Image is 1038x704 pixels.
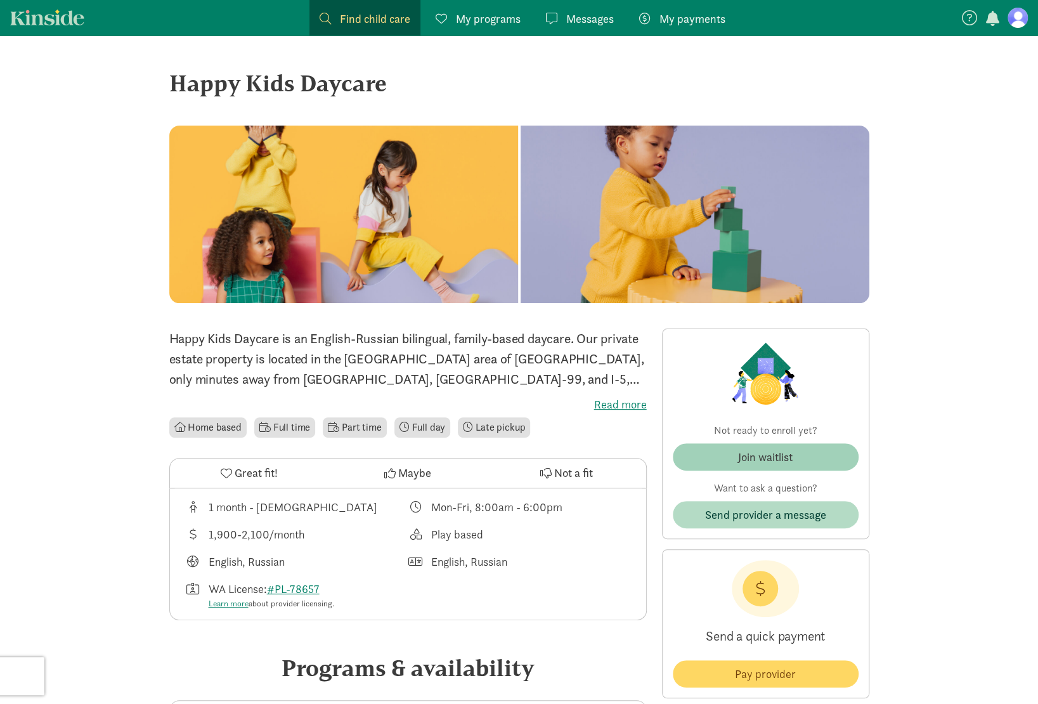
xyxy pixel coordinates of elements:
[673,501,859,528] button: Send provider a message
[705,506,826,523] span: Send provider a message
[235,464,278,481] span: Great fit!
[323,417,386,438] li: Part time
[170,459,328,488] button: Great fit!
[169,329,647,389] p: Happy Kids Daycare is an English-Russian bilingual, family-based daycare. Our private estate prop...
[209,597,334,610] div: about provider licensing.
[169,397,647,412] label: Read more
[729,339,802,408] img: Provider logo
[431,526,483,543] div: Play based
[408,553,631,570] div: Languages spoken
[267,582,320,596] a: #PL-78657
[566,10,614,27] span: Messages
[431,553,507,570] div: English, Russian
[408,526,631,543] div: This provider's education philosophy
[209,598,249,609] a: Learn more
[487,459,646,488] button: Not a fit
[554,464,593,481] span: Not a fit
[328,459,487,488] button: Maybe
[185,580,408,610] div: License number
[398,464,431,481] span: Maybe
[340,10,410,27] span: Find child care
[169,417,247,438] li: Home based
[169,66,869,100] div: Happy Kids Daycare
[185,499,408,516] div: Age range for children that this provider cares for
[673,443,859,471] button: Join waitlist
[673,481,859,496] p: Want to ask a question?
[738,448,793,466] div: Join waitlist
[209,499,377,516] div: 1 month - [DEMOGRAPHIC_DATA]
[254,417,315,438] li: Full time
[458,417,530,438] li: Late pickup
[408,499,631,516] div: Class schedule
[673,617,859,655] p: Send a quick payment
[169,651,647,685] div: Programs & availability
[209,580,334,610] div: WA License:
[659,10,725,27] span: My payments
[209,526,304,543] div: 1,900-2,100/month
[394,417,451,438] li: Full day
[209,553,285,570] div: English, Russian
[185,553,408,570] div: Languages taught
[735,665,796,682] span: Pay provider
[673,423,859,438] p: Not ready to enroll yet?
[185,526,408,543] div: Average tuition for this program
[456,10,521,27] span: My programs
[431,499,562,516] div: Mon-Fri, 8:00am - 6:00pm
[10,10,84,25] a: Kinside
